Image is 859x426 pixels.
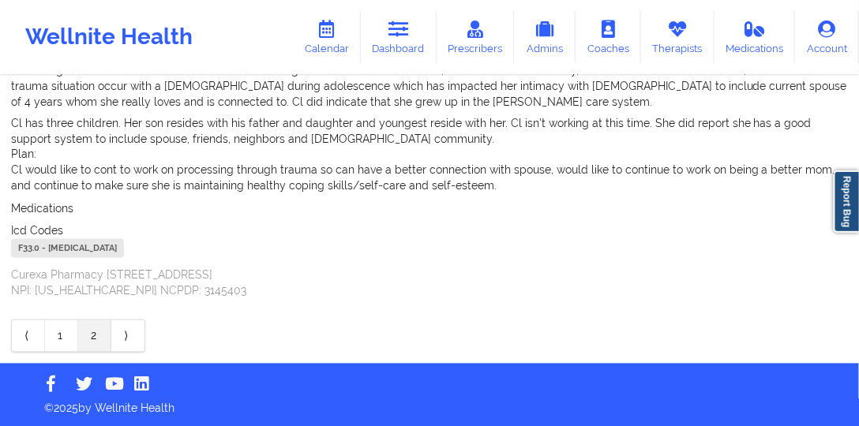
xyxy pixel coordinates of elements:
a: Admins [514,11,576,63]
a: Report Bug [834,170,859,233]
a: Next item [111,320,144,352]
p: Cl would like to cont to work on processing through trauma so can have a better connection with s... [11,163,848,194]
a: Account [795,11,859,63]
span: Medications [11,203,73,215]
a: Coaches [576,11,641,63]
p: Cl has three children. Her son resides with his father and daughter and youngest reside with her.... [11,115,848,147]
span: Plan: [11,148,36,161]
p: Cl presented appropriate and talkative. Cl does have a history of [MEDICAL_DATA] and prescribed m... [11,47,848,110]
p: Curexa Pharmacy [STREET_ADDRESS] NPI: [US_HEALTHCARE_NPI] NCPDP: 3145403 [11,267,848,299]
p: © 2025 by Wellnite Health [33,390,826,417]
a: Dashboard [361,11,437,63]
a: Calendar [293,11,361,63]
a: 1 [45,320,78,352]
div: Pagination Navigation [11,319,145,353]
a: Medications [715,11,796,63]
a: Therapists [641,11,715,63]
span: Icd Codes [11,225,63,237]
a: 2 [78,320,111,352]
a: Prescribers [437,11,515,63]
div: F33.0 - [MEDICAL_DATA] [11,239,124,258]
a: Previous item [12,320,45,352]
